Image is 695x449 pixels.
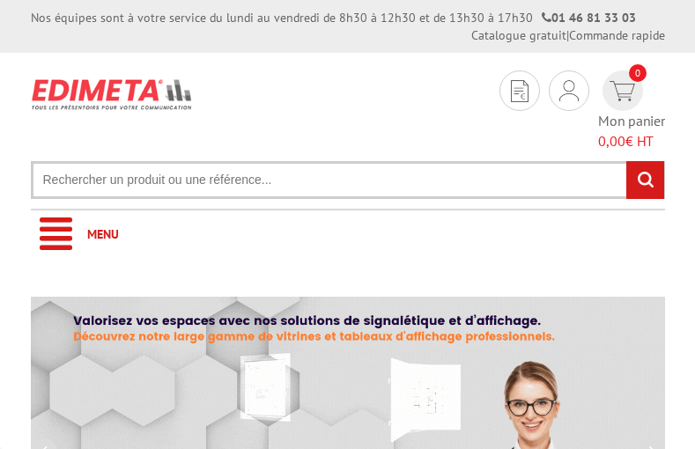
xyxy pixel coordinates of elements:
span: € HT [598,131,665,151]
span: 0 [629,64,647,82]
a: Commande rapide [569,27,665,43]
input: rechercher [626,161,664,199]
span: Menu [87,226,119,242]
a: devis rapide 0 Mon panier 0,00€ HT [598,70,665,151]
img: Présentoir, panneau, stand - Edimeta - PLV, affichage, mobilier bureau, entreprise [31,70,194,118]
span: 0,00 [598,132,625,150]
div: | [471,26,665,44]
span: Mon panier [598,111,665,151]
a: Catalogue gratuit [471,27,566,43]
img: devis rapide [559,80,579,101]
input: Rechercher un produit ou une référence... [31,161,665,199]
img: devis rapide [610,81,635,101]
strong: 01 46 81 33 03 [542,10,636,26]
img: devis rapide [511,80,529,102]
a: Menu [31,210,665,259]
div: Nos équipes sont à votre service du lundi au vendredi de 8h30 à 12h30 et de 13h30 à 17h30 [31,9,636,26]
